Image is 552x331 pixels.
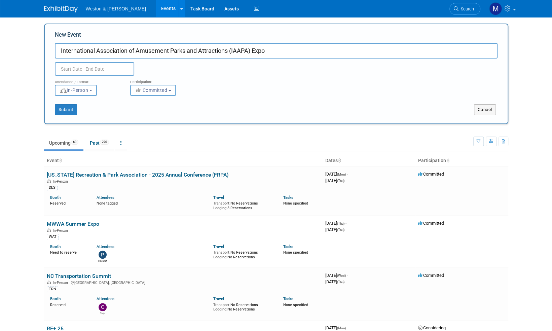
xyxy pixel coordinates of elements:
[347,273,348,278] span: -
[449,3,480,15] a: Search
[325,221,346,226] span: [DATE]
[53,281,70,285] span: In-Person
[55,76,120,84] div: Attendance / Format:
[213,206,227,210] span: Lodging:
[213,244,224,249] a: Travel
[446,158,449,163] a: Sort by Participation Type
[98,311,107,315] div: Chip Hutchens
[283,201,308,206] span: None specified
[97,200,208,206] div: None tagged
[50,195,61,200] a: Booth
[71,140,78,145] span: 60
[53,179,70,184] span: In-Person
[47,281,51,284] img: In-Person Event
[99,251,107,259] img: Patrick Yeo
[337,179,344,183] span: (Thu)
[283,296,293,301] a: Tasks
[323,155,415,167] th: Dates
[47,286,58,292] div: TRN
[213,250,230,255] span: Transport:
[418,325,446,330] span: Considering
[489,2,502,15] img: Mary Ann Trujillo
[50,296,61,301] a: Booth
[337,274,346,278] span: (Wed)
[44,6,78,12] img: ExhibitDay
[213,255,227,259] span: Lodging:
[418,221,444,226] span: Committed
[50,301,87,307] div: Reserved
[44,137,83,149] a: Upcoming60
[47,172,229,178] a: [US_STATE] Recreation & Park Association - 2025 Annual Conference (FRPA)
[347,325,348,330] span: -
[97,195,114,200] a: Attendees
[283,244,293,249] a: Tasks
[337,280,344,284] span: (Thu)
[99,303,107,311] img: Chip Hutchens
[283,250,308,255] span: None specified
[325,227,344,232] span: [DATE]
[50,244,61,249] a: Booth
[325,178,344,183] span: [DATE]
[283,195,293,200] a: Tasks
[325,273,348,278] span: [DATE]
[325,325,348,330] span: [DATE]
[47,228,51,232] img: In-Person Event
[418,172,444,177] span: Committed
[415,155,508,167] th: Participation
[55,62,134,76] input: Start Date - End Date
[213,307,227,311] span: Lodging:
[213,303,230,307] span: Transport:
[44,155,323,167] th: Event
[97,244,114,249] a: Attendees
[458,6,474,11] span: Search
[135,87,168,93] span: Committed
[50,249,87,255] div: Need to reserve
[213,195,224,200] a: Travel
[85,137,114,149] a: Past270
[59,158,62,163] a: Sort by Event Name
[55,31,81,41] label: New Event
[213,301,273,312] div: No Reservations No Reservations
[283,303,308,307] span: None specified
[213,201,230,206] span: Transport:
[337,222,344,225] span: (Thu)
[325,279,344,284] span: [DATE]
[97,296,114,301] a: Attendees
[55,43,498,59] input: Name of Trade Show / Conference
[345,221,346,226] span: -
[418,273,444,278] span: Committed
[55,104,77,115] button: Submit
[347,172,348,177] span: -
[47,221,99,227] a: MWWA Summer Expo
[47,179,51,183] img: In-Person Event
[325,172,348,177] span: [DATE]
[50,200,87,206] div: Reserved
[55,85,97,96] button: In-Person
[337,228,344,232] span: (Thu)
[60,87,88,93] span: In-Person
[53,228,70,233] span: In-Person
[47,234,59,240] div: WAT
[47,185,58,191] div: DES
[98,259,107,263] div: Patrick Yeo
[130,76,195,84] div: Participation:
[130,85,176,96] button: Committed
[47,280,320,285] div: [GEOGRAPHIC_DATA], [GEOGRAPHIC_DATA]
[337,326,346,330] span: (Mon)
[100,140,109,145] span: 270
[338,158,341,163] a: Sort by Start Date
[213,200,273,210] div: No Reservations 3 Reservations
[337,173,346,176] span: (Mon)
[213,296,224,301] a: Travel
[47,273,111,279] a: NC Transportation Summit
[86,6,146,11] span: Weston & [PERSON_NAME]
[474,104,496,115] button: Cancel
[213,249,273,259] div: No Reservations No Reservations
